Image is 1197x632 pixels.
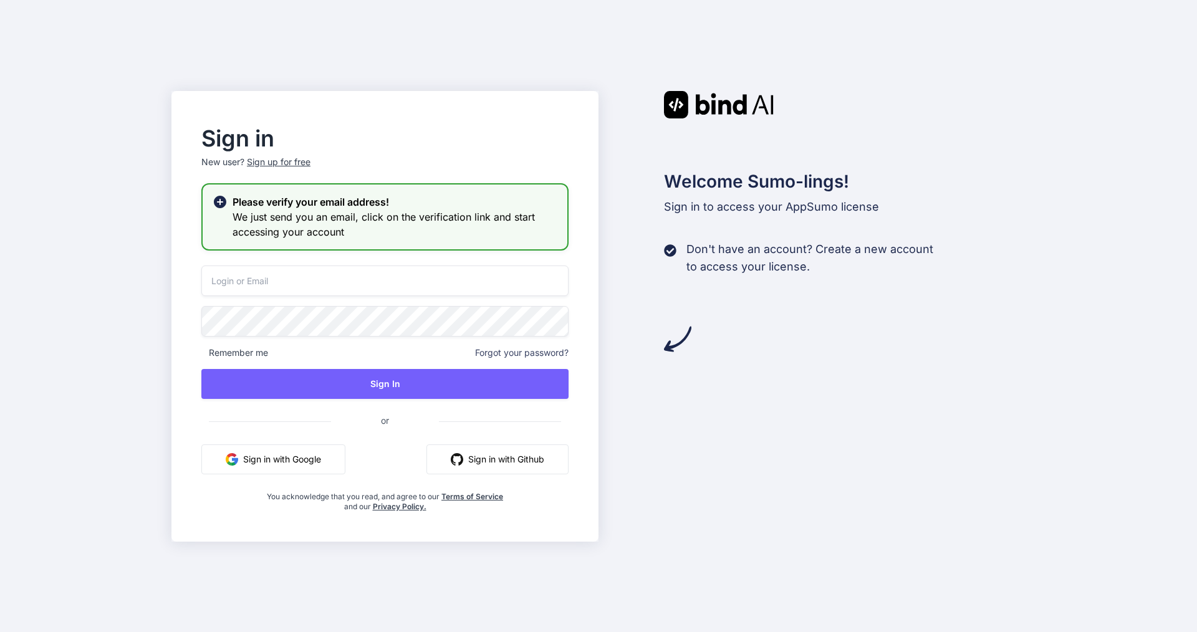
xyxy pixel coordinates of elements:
[201,266,569,296] input: Login or Email
[233,209,557,239] h3: We just send you an email, click on the verification link and start accessing your account
[233,194,557,209] h2: Please verify your email address!
[331,405,439,436] span: or
[664,168,1026,194] h2: Welcome Sumo-lings!
[475,347,569,359] span: Forgot your password?
[664,198,1026,216] p: Sign in to access your AppSumo license
[441,492,503,501] a: Terms of Service
[664,325,691,353] img: arrow
[201,369,569,399] button: Sign In
[201,444,345,474] button: Sign in with Google
[201,156,569,183] p: New user?
[373,502,426,511] a: Privacy Policy.
[426,444,569,474] button: Sign in with Github
[686,241,933,275] p: Don't have an account? Create a new account to access your license.
[201,128,569,148] h2: Sign in
[226,453,238,466] img: google
[664,91,774,118] img: Bind AI logo
[262,484,507,512] div: You acknowledge that you read, and agree to our and our
[247,156,310,168] div: Sign up for free
[451,453,463,466] img: github
[201,347,268,359] span: Remember me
